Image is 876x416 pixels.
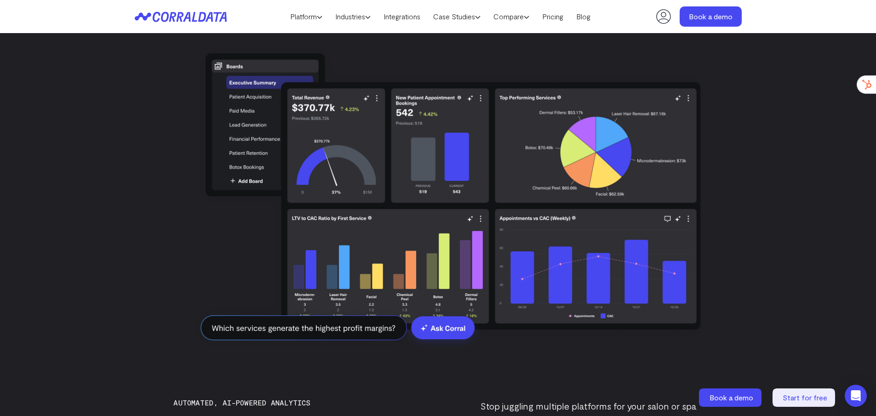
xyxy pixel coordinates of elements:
[699,388,763,407] a: Book a demo
[284,10,329,23] a: Platform
[845,385,867,407] div: Open Intercom Messenger
[710,393,753,402] span: Book a demo
[427,10,487,23] a: Case Studies
[173,399,433,407] p: Automated, AI-powered analytics
[329,10,377,23] a: Industries
[570,10,597,23] a: Blog
[783,393,827,402] span: Start for free
[487,10,536,23] a: Compare
[680,6,742,27] a: Book a demo
[536,10,570,23] a: Pricing
[377,10,427,23] a: Integrations
[773,388,837,407] a: Start for free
